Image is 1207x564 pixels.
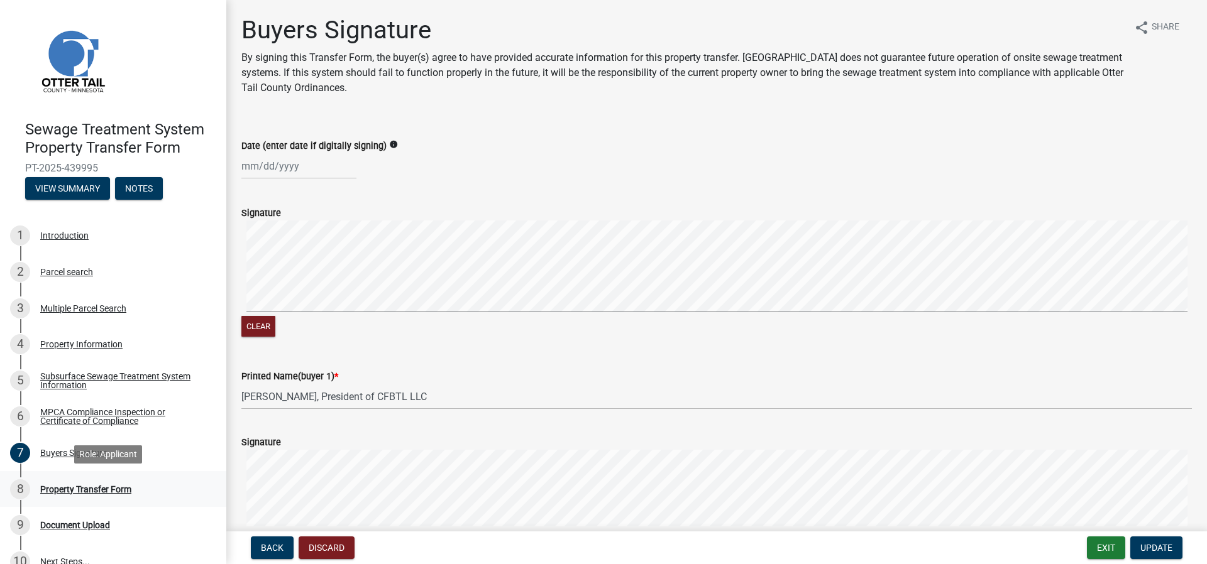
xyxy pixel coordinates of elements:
[10,443,30,463] div: 7
[241,372,338,381] label: Printed Name(buyer 1)
[10,515,30,535] div: 9
[261,543,284,553] span: Back
[241,15,1124,45] h1: Buyers Signature
[241,209,281,218] label: Signature
[10,334,30,354] div: 4
[40,521,110,529] div: Document Upload
[40,231,89,240] div: Introduction
[241,438,281,447] label: Signature
[10,298,30,318] div: 3
[1152,20,1179,35] span: Share
[74,445,142,464] div: Role: Applicant
[25,184,110,194] wm-modal-confirm: Summary
[389,140,398,149] i: info
[40,372,206,389] div: Subsurface Sewage Treatment System Information
[25,162,201,174] span: PT-2025-439995
[1124,15,1189,40] button: shareShare
[25,121,216,157] h4: Sewage Treatment System Property Transfer Form
[10,262,30,282] div: 2
[25,13,119,107] img: Otter Tail County, Minnesota
[40,485,131,494] div: Property Transfer Form
[10,406,30,426] div: 6
[10,479,30,499] div: 8
[241,142,387,151] label: Date (enter date if digitally signing)
[40,268,93,276] div: Parcel search
[241,316,275,337] button: Clear
[241,50,1124,95] p: By signing this Transfer Form, the buyer(s) agree to have provided accurate information for this ...
[1087,536,1125,559] button: Exit
[251,536,294,559] button: Back
[115,177,163,200] button: Notes
[115,184,163,194] wm-modal-confirm: Notes
[25,177,110,200] button: View Summary
[1130,536,1182,559] button: Update
[40,340,123,349] div: Property Information
[40,408,206,425] div: MPCA Compliance Inspection or Certificate of Compliance
[241,153,356,179] input: mm/dd/yyyy
[10,371,30,391] div: 5
[299,536,355,559] button: Discard
[40,448,107,457] div: Buyers Signature
[1134,20,1149,35] i: share
[1140,543,1172,553] span: Update
[40,304,126,313] div: Multiple Parcel Search
[10,225,30,246] div: 1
